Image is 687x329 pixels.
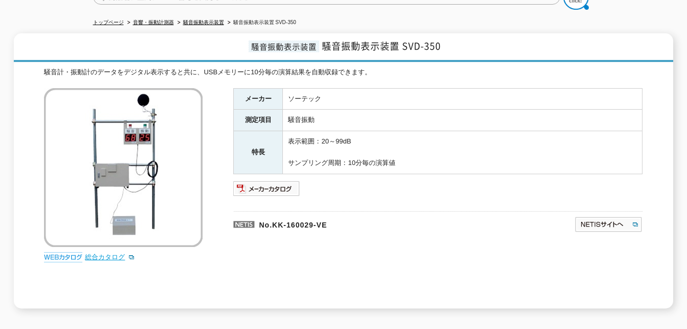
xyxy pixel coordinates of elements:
[233,211,476,236] p: No.KK-160029-VE
[226,17,296,28] li: 騒音振動表示装置 SVD-350
[249,40,319,52] span: 騒音振動表示装置
[133,19,174,25] a: 音響・振動計測器
[44,88,203,247] img: 騒音振動表示装置 SVD-350
[44,252,82,262] img: webカタログ
[233,187,300,195] a: メーカーカタログ
[93,19,124,25] a: トップページ
[234,110,283,131] th: 測定項目
[322,39,441,53] span: 騒音振動表示装置 SVD-350
[574,216,642,233] img: NETISサイトへ
[234,131,283,174] th: 特長
[85,253,135,261] a: 総合カタログ
[283,110,642,131] td: 騒音振動
[283,131,642,174] td: 表示範囲：20～99dB サンプリング周期：10分毎の演算値
[44,67,642,78] div: 騒音計・振動計のデータをデジタル表示すると共に、USBメモリーに10分毎の演算結果を自動収録できます。
[283,88,642,110] td: ソーテック
[233,180,300,197] img: メーカーカタログ
[183,19,224,25] a: 騒音振動表示装置
[234,88,283,110] th: メーカー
